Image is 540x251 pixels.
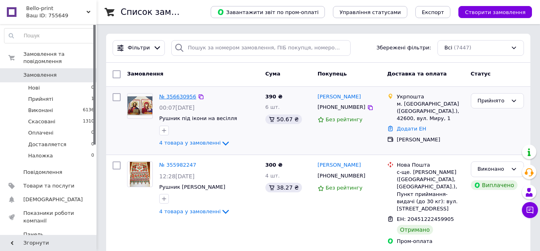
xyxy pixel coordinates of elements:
span: Експорт [422,9,444,15]
img: Фото товару [127,96,152,115]
span: Покупець [318,71,347,77]
span: [DEMOGRAPHIC_DATA] [23,196,83,203]
a: № 355982247 [159,162,196,168]
a: [PERSON_NAME] [318,93,361,101]
div: Виплачено [471,180,517,190]
span: Статус [471,71,491,77]
div: Виконано [478,165,507,173]
span: 6 шт. [265,104,280,110]
span: Доставка та оплата [387,71,447,77]
button: Створити замовлення [458,6,532,18]
div: [PERSON_NAME] [397,136,464,143]
a: Фото товару [127,161,153,187]
span: 00:07[DATE] [159,104,195,111]
span: Всі [444,44,452,52]
span: 0 [91,152,94,159]
a: [PERSON_NAME] [318,161,361,169]
span: Скасовані [28,118,55,125]
span: Панель управління [23,231,74,245]
a: 4 товара у замовленні [159,208,230,214]
button: Управління статусами [333,6,407,18]
span: 0 [91,84,94,92]
span: Управління статусами [339,9,401,15]
div: м. [GEOGRAPHIC_DATA] ([GEOGRAPHIC_DATA].), 42600, вул. Миру, 1 [397,100,464,122]
span: 6136 [83,107,94,114]
span: Bello-print [26,5,86,12]
span: Виконані [28,107,53,114]
span: Завантажити звіт по пром-оплаті [217,8,318,16]
a: Створити замовлення [450,9,532,15]
div: Нова Пошта [397,161,464,169]
a: № 356630956 [159,94,196,100]
span: 300 ₴ [265,162,283,168]
div: 50.67 ₴ [265,114,302,124]
span: Показники роботи компанії [23,210,74,224]
div: Ваш ID: 755649 [26,12,97,19]
span: Наложка [28,152,53,159]
button: Експорт [415,6,451,18]
span: 0 [91,141,94,148]
span: 1 [91,96,94,103]
span: 4 товара у замовленні [159,208,221,214]
a: Фото товару [127,93,153,119]
div: Прийнято [478,97,507,105]
span: Замовлення [23,71,57,79]
button: Завантажити звіт по пром-оплаті [211,6,325,18]
span: ЕН: 20451222459905 [397,216,454,222]
span: Створити замовлення [465,9,526,15]
span: Замовлення [127,71,163,77]
span: Без рейтингу [326,116,363,122]
span: Замовлення та повідомлення [23,51,97,65]
span: Повідомлення [23,169,62,176]
div: 38.27 ₴ [265,183,302,192]
span: Фільтри [128,44,150,52]
span: (7447) [454,45,471,51]
a: Рушник [PERSON_NAME] [159,184,225,190]
span: Оплачені [28,129,53,137]
span: Cума [265,71,280,77]
input: Пошук за номером замовлення, ПІБ покупця, номером телефону, Email, номером накладної [171,40,351,56]
div: Укрпошта [397,93,464,100]
span: Доставляется [28,141,66,148]
button: Чат з покупцем [522,202,538,218]
span: [PHONE_NUMBER] [318,104,365,110]
img: Фото товару [130,162,150,187]
span: 390 ₴ [265,94,283,100]
span: Товари та послуги [23,182,74,190]
div: Пром-оплата [397,238,464,245]
input: Пошук [4,29,94,43]
a: 4 товара у замовленні [159,140,230,146]
h1: Список замовлень [121,7,202,17]
span: 0 [91,129,94,137]
a: Додати ЕН [397,126,426,132]
span: 12:28[DATE] [159,173,195,180]
span: Збережені фільтри: [376,44,431,52]
span: 1310 [83,118,94,125]
div: Отримано [397,225,433,235]
span: Без рейтингу [326,185,363,191]
span: Нові [28,84,40,92]
div: с-ще. [PERSON_NAME] ([GEOGRAPHIC_DATA], [GEOGRAPHIC_DATA].), Пункт приймання-видачі (до 30 кг): в... [397,169,464,212]
span: [PHONE_NUMBER] [318,173,365,179]
span: 4 товара у замовленні [159,140,221,146]
span: 4 шт. [265,173,280,179]
a: Рушник під ікони на весілля [159,115,237,121]
span: Прийняті [28,96,53,103]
